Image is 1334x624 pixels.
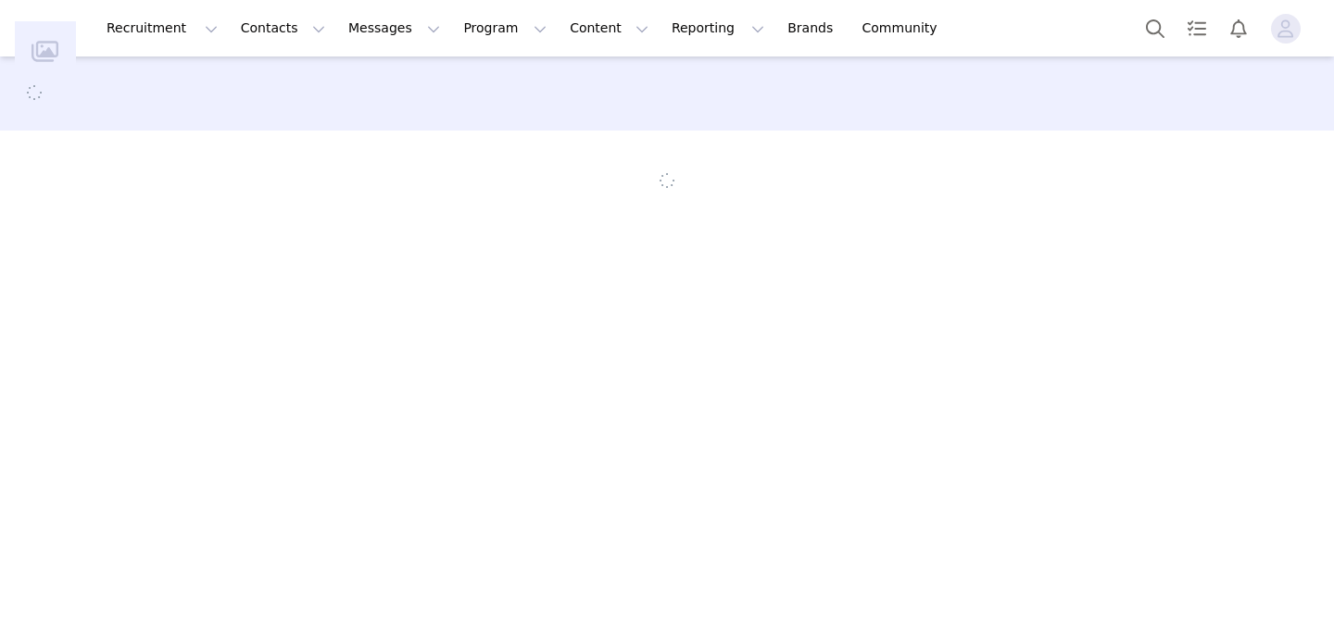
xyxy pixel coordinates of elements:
button: Recruitment [95,7,229,49]
button: Reporting [661,7,775,49]
button: Contacts [230,7,336,49]
button: Profile [1260,14,1319,44]
a: Tasks [1177,7,1217,49]
button: Search [1135,7,1176,49]
button: Content [559,7,660,49]
button: Notifications [1218,7,1259,49]
a: Brands [776,7,849,49]
div: avatar [1277,14,1294,44]
a: Community [851,7,957,49]
button: Program [452,7,558,49]
button: Messages [337,7,451,49]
